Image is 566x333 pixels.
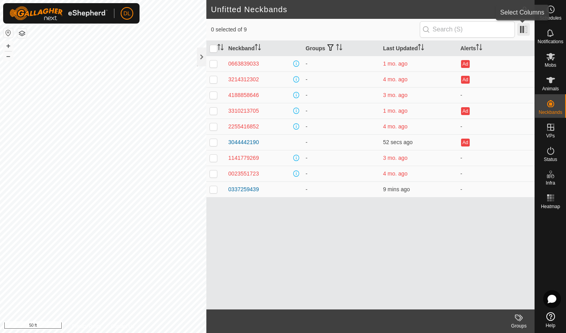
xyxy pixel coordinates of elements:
a: Privacy Policy [72,323,101,330]
p-sorticon: Activate to sort [217,45,224,51]
span: Mobs [545,63,556,68]
span: Notifications [538,39,563,44]
div: 2255416852 [228,123,259,131]
span: 19 Mar 2025 at 11:22 am [383,76,407,82]
div: 0663839033 [228,60,259,68]
td: - [457,119,535,134]
a: Help [535,309,566,331]
td: - [303,134,380,150]
td: - [457,150,535,166]
td: - [303,181,380,197]
td: - [303,166,380,181]
td: - [457,166,535,181]
div: 3214312302 [228,75,259,84]
h2: Unfitted Neckbands [211,5,522,14]
td: - [457,181,535,197]
span: VPs [546,134,555,138]
span: Infra [546,181,555,185]
th: Alerts [457,41,535,56]
div: 4188858646 [228,91,259,99]
td: - [303,103,380,119]
span: Status [544,157,557,162]
td: - [457,87,535,103]
p-sorticon: Activate to sort [418,45,424,51]
th: Groups [303,41,380,56]
th: Last Updated [380,41,457,56]
span: Neckbands [538,110,562,115]
div: 3044442190 [228,138,259,146]
button: + [4,41,13,51]
p-sorticon: Activate to sort [336,45,342,51]
span: 3 Jul 2025 at 7:25 am [383,60,407,67]
span: 19 Mar 2025 at 12:06 pm [383,123,407,130]
button: Ad [461,76,470,84]
button: Ad [461,60,470,68]
span: Help [546,323,555,328]
td: - [303,150,380,166]
p-sorticon: Activate to sort [476,45,482,51]
span: DL [123,9,130,18]
span: 9 [522,4,527,15]
td: - [303,119,380,134]
button: Map Layers [17,29,27,38]
p-sorticon: Activate to sort [255,45,261,51]
td: - [303,71,380,87]
button: Ad [461,107,470,115]
span: 0 selected of 9 [211,26,420,34]
div: 0337259439 [228,185,259,194]
td: - [303,87,380,103]
span: 24 Apr 2025 at 7:21 pm [383,92,407,98]
span: 17 Aug 2025 at 6:36 am [383,186,410,192]
th: Neckband [225,41,303,56]
span: 20 Apr 2025 at 8:36 pm [383,155,407,161]
span: Heatmap [541,204,560,209]
div: 1141779269 [228,154,259,162]
img: Gallagher Logo [9,6,108,20]
button: – [4,51,13,61]
span: 3 Jul 2025 at 7:26 am [383,108,407,114]
span: Animals [542,86,559,91]
div: 3310213705 [228,107,259,115]
div: Groups [503,322,535,329]
span: 17 Aug 2025 at 6:45 am [383,139,413,145]
button: Reset Map [4,28,13,38]
input: Search (S) [420,21,515,38]
div: 0023551723 [228,170,259,178]
span: Schedules [539,16,561,20]
td: - [303,56,380,71]
span: 30 Mar 2025 at 4:36 pm [383,170,407,177]
button: Ad [461,139,470,146]
a: Contact Us [111,323,134,330]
